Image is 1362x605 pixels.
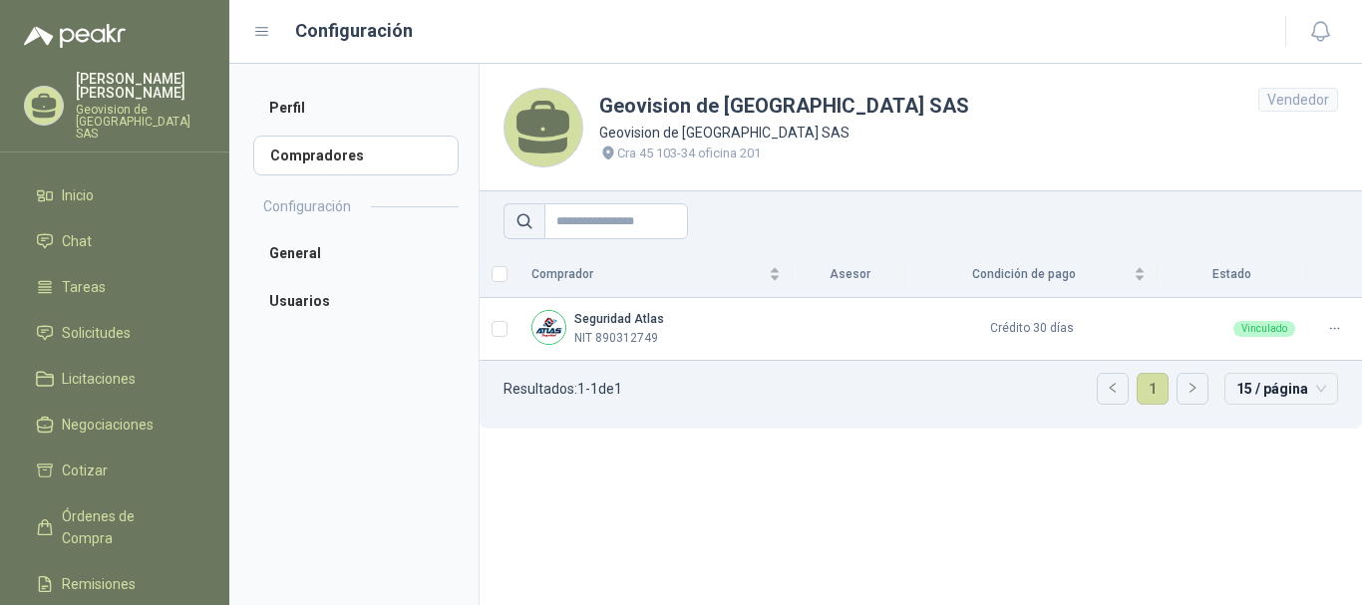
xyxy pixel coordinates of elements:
a: Negociaciones [24,406,205,444]
span: 15 / página [1236,374,1326,404]
span: Cotizar [62,459,108,481]
a: Licitaciones [24,360,205,398]
span: Condición de pago [918,265,1130,284]
a: Usuarios [253,281,459,321]
div: tamaño de página [1224,373,1338,405]
span: left [1107,382,1119,394]
a: Compradores [253,136,459,175]
a: Solicitudes [24,314,205,352]
h1: Configuración [295,17,413,45]
li: 1 [1137,373,1169,405]
span: Órdenes de Compra [62,505,186,549]
span: Inicio [62,184,94,206]
h2: Configuración [263,195,351,217]
p: Geovision de [GEOGRAPHIC_DATA] SAS [76,104,205,140]
li: Página siguiente [1177,373,1208,405]
a: Inicio [24,176,205,214]
a: Órdenes de Compra [24,497,205,557]
li: Página anterior [1097,373,1129,405]
th: Asesor [793,251,906,298]
th: Condición de pago [906,251,1158,298]
a: Cotizar [24,452,205,489]
td: Crédito 30 días [906,298,1158,361]
div: Vendedor [1258,88,1338,112]
p: [PERSON_NAME] [PERSON_NAME] [76,72,205,100]
p: Cra 45 103-34 oficina 201 [617,144,761,163]
span: Remisiones [62,573,136,595]
button: right [1178,374,1207,404]
span: Solicitudes [62,322,131,344]
a: Remisiones [24,565,205,603]
th: Comprador [519,251,793,298]
b: Seguridad Atlas [574,312,664,326]
a: 1 [1138,374,1168,404]
a: General [253,233,459,273]
span: Negociaciones [62,414,154,436]
a: Perfil [253,88,459,128]
img: Logo peakr [24,24,126,48]
a: Tareas [24,268,205,306]
span: Licitaciones [62,368,136,390]
p: Resultados: 1 - 1 de 1 [504,382,622,396]
button: left [1098,374,1128,404]
span: right [1187,382,1198,394]
p: Geovision de [GEOGRAPHIC_DATA] SAS [599,122,969,144]
h1: Geovision de [GEOGRAPHIC_DATA] SAS [599,91,969,122]
span: Chat [62,230,92,252]
p: NIT 890312749 [574,329,658,348]
span: Comprador [531,265,765,284]
span: Tareas [62,276,106,298]
img: Company Logo [532,311,565,344]
th: Estado [1158,251,1307,298]
div: Vinculado [1233,321,1295,337]
a: Chat [24,222,205,260]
